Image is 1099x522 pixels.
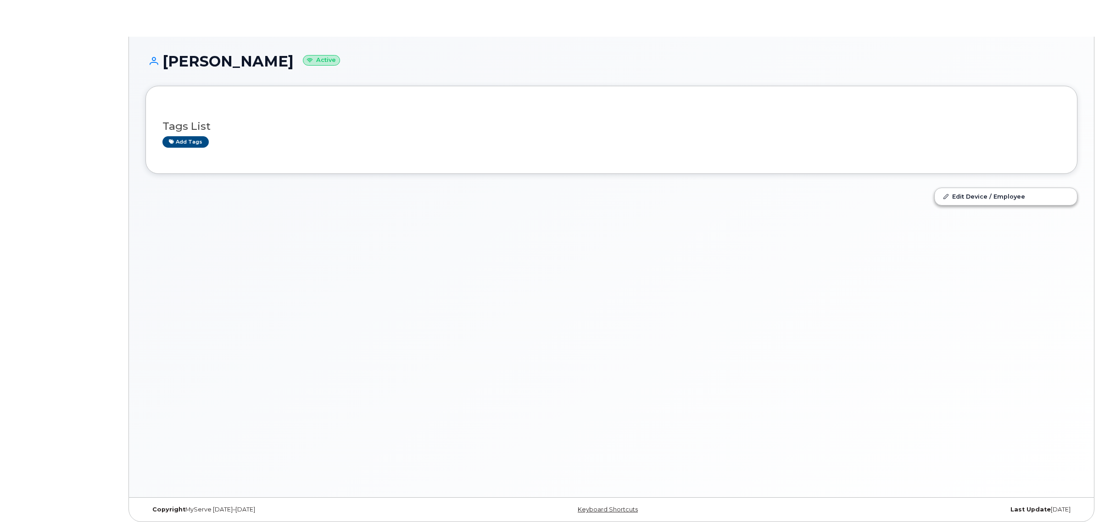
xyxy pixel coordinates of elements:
[162,121,1060,132] h3: Tags List
[152,506,185,513] strong: Copyright
[303,55,340,66] small: Active
[145,506,456,513] div: MyServe [DATE]–[DATE]
[1010,506,1051,513] strong: Last Update
[162,136,209,148] a: Add tags
[767,506,1077,513] div: [DATE]
[935,188,1077,205] a: Edit Device / Employee
[578,506,638,513] a: Keyboard Shortcuts
[145,53,1077,69] h1: [PERSON_NAME]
